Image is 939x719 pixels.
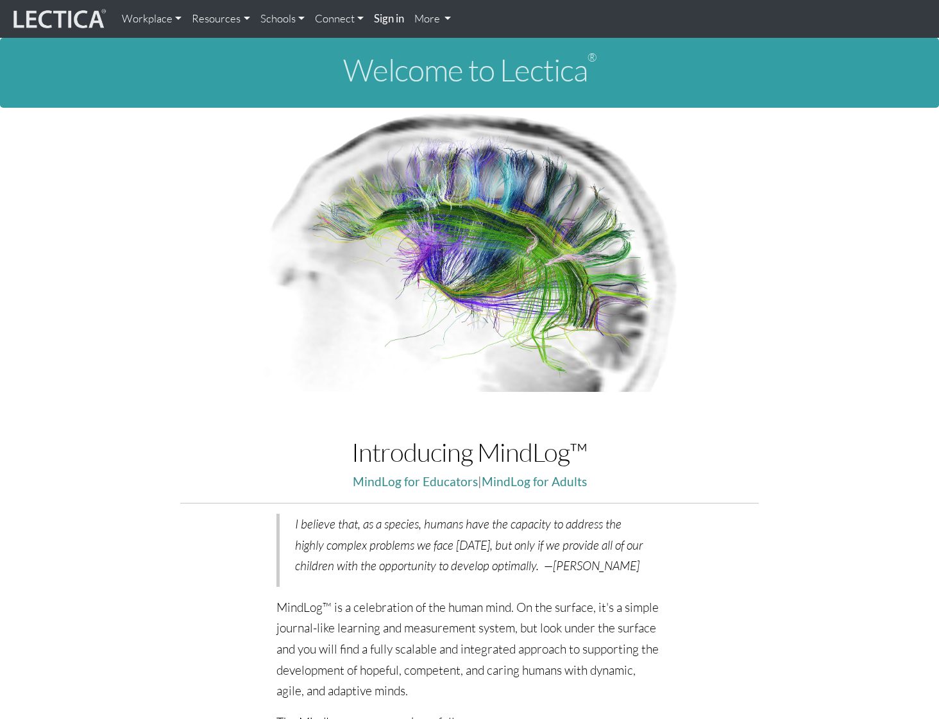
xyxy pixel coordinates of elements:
p: I believe that, as a species, humans have the capacity to address the highly complex problems we ... [295,514,648,577]
a: Schools [255,5,310,33]
a: Resources [187,5,255,33]
a: Workplace [117,5,187,33]
a: Sign in [369,5,409,33]
sup: ® [588,50,596,64]
strong: Sign in [374,12,404,25]
a: More [409,5,456,33]
a: MindLog for Adults [482,474,587,489]
a: MindLog for Educators [353,474,478,489]
h1: Introducing MindLog™ [180,438,759,466]
a: Connect [310,5,369,33]
h1: Welcome to Lectica [10,53,929,87]
p: MindLog™ is a celebration of the human mind. On the surface, it's a simple journal-like learning ... [276,597,663,702]
img: Human Connectome Project Image [256,108,683,393]
p: | [180,471,759,493]
img: lecticalive [10,7,106,31]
